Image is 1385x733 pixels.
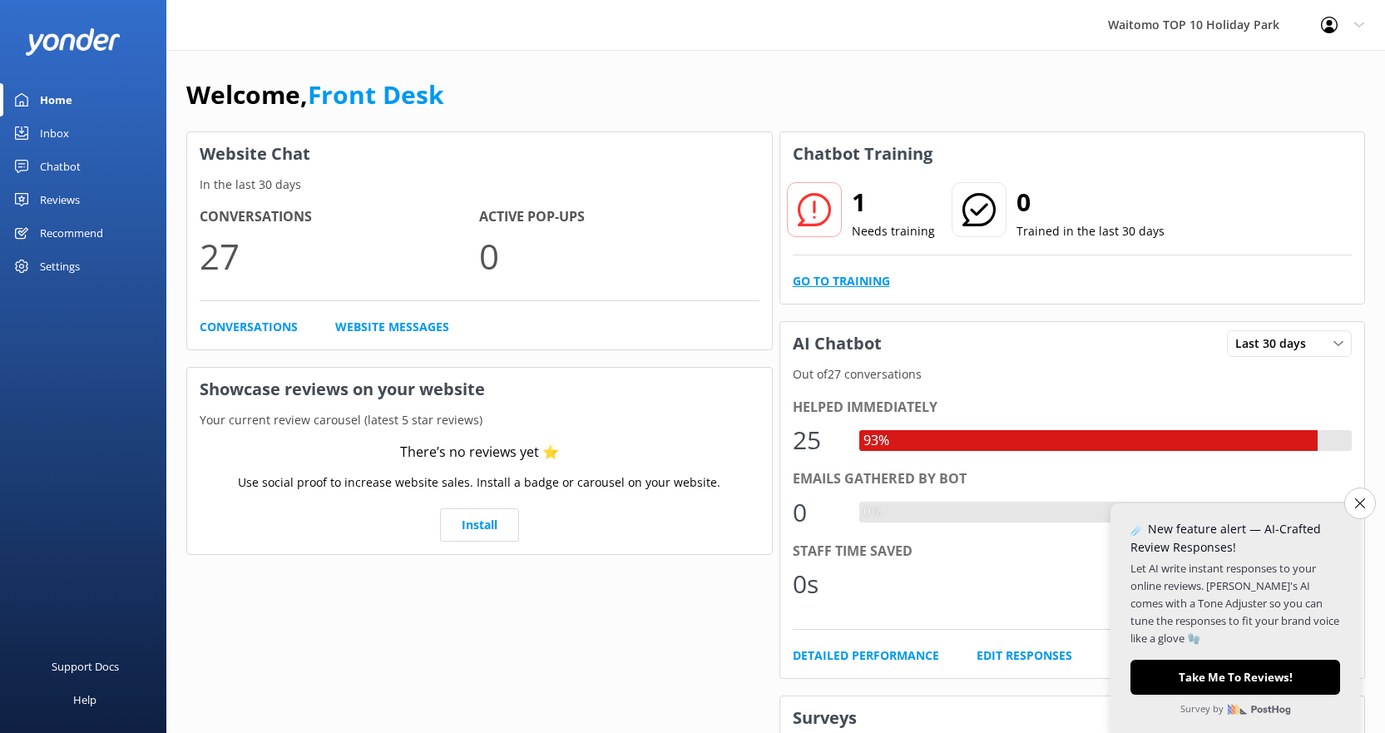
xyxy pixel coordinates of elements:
h1: Welcome, [186,75,444,115]
div: 0% [859,502,886,523]
h4: Conversations [200,206,479,228]
h3: AI Chatbot [780,322,894,365]
h2: 1 [852,182,935,222]
img: yonder-white-logo.png [25,28,121,56]
div: 93% [859,430,893,452]
p: Needs training [852,222,935,240]
a: Front Desk [308,77,444,111]
p: Your current review carousel (latest 5 star reviews) [187,411,772,429]
a: Detailed Performance [793,646,939,665]
a: Website Messages [335,318,449,336]
a: Install [440,508,519,542]
div: Help [73,683,96,716]
p: 0 [479,228,759,284]
div: There’s no reviews yet ⭐ [400,442,559,463]
p: Trained in the last 30 days [1016,222,1165,240]
p: Use social proof to increase website sales. Install a badge or carousel on your website. [238,473,720,492]
div: 0 [793,493,843,532]
div: Reviews [40,183,80,216]
div: 0s [793,564,843,604]
div: 25 [793,420,843,460]
h3: Showcase reviews on your website [187,368,772,411]
p: 27 [200,228,479,284]
span: Last 30 days [1235,334,1316,353]
a: Go to Training [793,272,890,290]
div: Inbox [40,116,69,150]
div: Emails gathered by bot [793,468,1353,490]
h2: 0 [1016,182,1165,222]
div: Chatbot [40,150,81,183]
a: Edit Responses [977,646,1072,665]
p: Out of 27 conversations [780,365,1365,384]
div: Home [40,83,72,116]
div: Helped immediately [793,397,1353,419]
div: Recommend [40,216,103,250]
p: In the last 30 days [187,176,772,194]
div: Staff time saved [793,541,1353,562]
div: Settings [40,250,80,283]
a: Conversations [200,318,298,336]
div: Support Docs [52,650,119,683]
h4: Active Pop-ups [479,206,759,228]
h3: Chatbot Training [780,132,945,176]
h3: Website Chat [187,132,772,176]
